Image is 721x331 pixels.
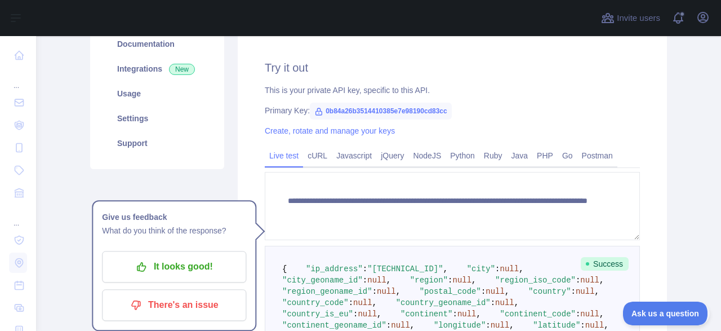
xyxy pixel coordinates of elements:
span: , [386,276,391,285]
span: null [495,298,514,307]
span: : [576,276,580,285]
span: null [486,287,505,296]
a: Java [507,147,533,165]
div: This is your private API key, specific to this API. [265,85,640,96]
button: It looks good! [102,251,246,283]
p: It looks good! [110,257,238,276]
span: , [396,287,400,296]
a: Python [446,147,479,165]
span: "continent_geoname_id" [282,321,386,330]
span: , [505,287,509,296]
span: , [604,321,608,330]
span: : [372,287,377,296]
div: ... [9,68,27,90]
span: : [491,298,495,307]
span: { [282,264,287,273]
span: : [486,321,490,330]
span: null [580,310,599,319]
span: "country" [528,287,571,296]
span: , [595,287,599,296]
div: Primary Key: [265,105,640,116]
a: PHP [532,147,558,165]
span: , [477,310,481,319]
a: jQuery [376,147,408,165]
span: "region_iso_code" [495,276,576,285]
span: : [495,264,500,273]
a: Support [104,131,211,156]
span: "continent_code" [500,310,576,319]
span: null [391,321,410,330]
span: null [452,276,471,285]
span: "ip_address" [306,264,363,273]
span: "continent" [400,310,452,319]
a: Usage [104,81,211,106]
span: Invite users [617,12,660,25]
h1: Give us feedback [102,210,246,224]
span: , [471,276,476,285]
span: , [443,264,448,273]
button: There's an issue [102,289,246,321]
a: Live test [265,147,303,165]
button: Invite users [599,9,662,27]
span: "longitude" [434,321,486,330]
span: "country_is_eu" [282,310,353,319]
span: : [349,298,353,307]
span: "postal_code" [420,287,481,296]
span: null [491,321,510,330]
a: Ruby [479,147,507,165]
span: , [509,321,514,330]
span: null [585,321,604,330]
div: ... [9,205,27,228]
h2: Try it out [265,60,640,76]
a: Integrations New [104,56,211,81]
span: null [367,276,386,285]
span: : [452,310,457,319]
span: , [514,298,519,307]
a: Settings [104,106,211,131]
a: cURL [303,147,332,165]
span: "region" [410,276,448,285]
span: , [377,310,381,319]
span: : [571,287,576,296]
span: null [580,276,599,285]
span: : [353,310,358,319]
span: : [363,264,367,273]
span: Success [581,257,629,271]
span: New [169,64,195,75]
a: Create, rotate and manage your keys [265,126,395,135]
span: "[TECHNICAL_ID]" [367,264,443,273]
span: : [576,310,580,319]
span: : [386,321,391,330]
span: , [519,264,523,273]
span: , [599,310,604,319]
span: "city" [467,264,495,273]
span: null [358,310,377,319]
span: : [580,321,585,330]
span: , [410,321,415,330]
p: What do you think of the response? [102,224,246,237]
span: "latitude" [533,321,580,330]
a: Javascript [332,147,376,165]
span: null [377,287,396,296]
span: "region_geoname_id" [282,287,372,296]
a: Postman [577,147,617,165]
a: Documentation [104,32,211,56]
span: null [353,298,372,307]
iframe: Toggle Customer Support [623,302,710,325]
span: "country_code" [282,298,349,307]
span: , [372,298,377,307]
span: null [500,264,519,273]
a: NodeJS [408,147,446,165]
span: : [481,287,486,296]
a: Go [558,147,577,165]
span: null [576,287,595,296]
span: : [363,276,367,285]
span: , [599,276,604,285]
span: null [457,310,477,319]
span: : [448,276,452,285]
span: 0b84a26b3514410385e7e98190cd83cc [310,103,452,120]
p: There's an issue [110,295,238,315]
span: "city_geoname_id" [282,276,363,285]
span: "country_geoname_id" [396,298,491,307]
